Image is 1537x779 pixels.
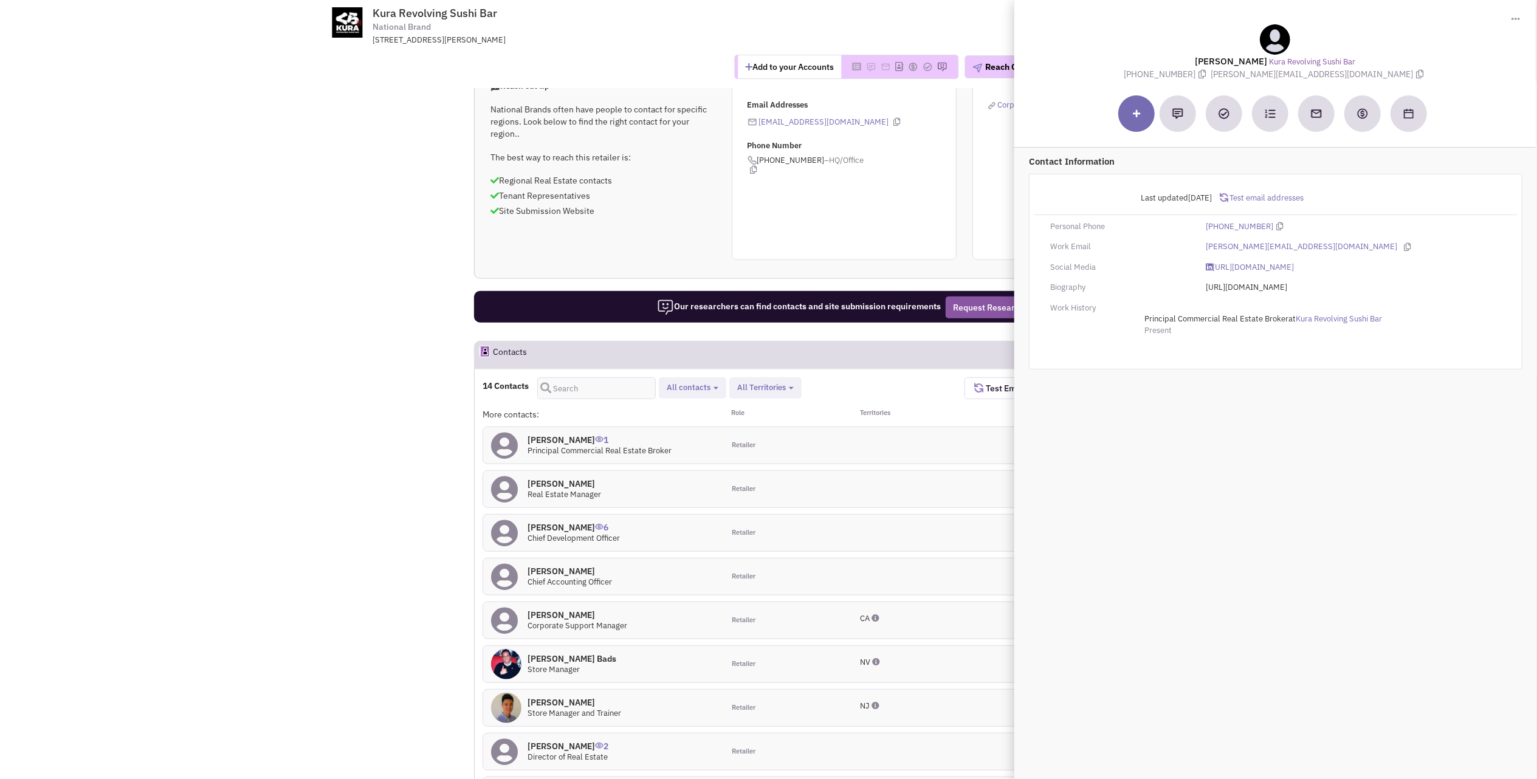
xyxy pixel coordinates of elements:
[528,620,627,631] span: Corporate Support Manager
[732,747,755,757] span: Retailer
[1188,193,1212,203] span: [DATE]
[493,341,527,368] h2: Contacts
[737,382,786,393] span: All Territories
[860,657,870,667] span: NV
[595,743,603,749] img: icon-UserInteraction.png
[528,664,580,674] span: Store Manager
[732,441,755,450] span: Retailer
[528,445,672,456] span: Principal Commercial Real Estate Broker
[937,62,947,72] img: Please add to your accounts
[1042,282,1198,293] div: Biography
[1265,108,1276,119] img: Subscribe to a cadence
[946,297,1031,318] button: Request Research
[490,190,715,202] p: Tenant Representatives
[997,100,1063,110] span: Corporate website
[595,524,603,530] img: icon-UserInteraction.png
[657,301,941,312] span: Our researchers can find contacts and site submission requirements
[1144,314,1382,324] span: at
[1404,109,1414,118] img: Schedule a Meeting
[490,103,715,140] p: National Brands often have people to contact for specific regions. Look below to find the right c...
[732,616,755,625] span: Retailer
[1144,314,1288,324] span: Principal Commercial Real Estate Broker
[983,383,1030,394] span: Test Emails
[528,434,672,445] h4: [PERSON_NAME]
[490,174,715,187] p: Regional Real Estate contacts
[1219,108,1229,119] img: Add a Task
[964,377,1040,399] button: Test Emails
[1211,69,1426,80] span: [PERSON_NAME][EMAIL_ADDRESS][DOMAIN_NAME]
[1206,241,1397,253] a: [PERSON_NAME][EMAIL_ADDRESS][DOMAIN_NAME]
[528,653,616,664] h4: [PERSON_NAME] Bads
[490,205,715,217] p: Site Submission Website
[748,140,956,152] p: Phone Number
[1042,187,1220,210] div: Last updated
[595,425,608,445] span: 1
[1228,193,1304,203] span: Test email addresses
[825,155,864,165] span: –HQ/Office
[1206,221,1273,233] a: [PHONE_NUMBER]
[748,156,757,165] img: icon-phone.png
[732,484,755,494] span: Retailer
[988,102,995,109] img: reachlinkicon.png
[748,155,956,174] span: [PHONE_NUMBER]
[1042,221,1198,233] div: Personal Phone
[1042,262,1198,273] div: Social Media
[1296,314,1382,325] a: Kura Revolving Sushi Bar
[667,382,710,393] span: All contacts
[1042,241,1198,253] div: Work Email
[663,382,722,394] button: All contacts
[972,63,982,73] img: plane.png
[964,55,1033,78] button: Reach Out
[483,380,529,391] h4: 14 Contacts
[528,752,608,762] span: Director of Real Estate
[1172,108,1183,119] img: Add a note
[528,609,627,620] h4: [PERSON_NAME]
[759,117,889,127] a: [EMAIL_ADDRESS][DOMAIN_NAME]
[1206,262,1294,273] a: [URL][DOMAIN_NAME]
[491,649,521,679] img: snYEANHAzEeDLuGxKm287A.jpg
[732,659,755,669] span: Retailer
[595,732,608,752] span: 2
[732,572,755,582] span: Retailer
[881,62,890,72] img: Please add to your accounts
[657,299,674,316] img: icon-researcher-20.png
[537,377,656,399] input: Search
[844,408,964,420] div: Territories
[724,408,844,420] div: Role
[732,703,755,713] span: Retailer
[734,382,797,394] button: All Territories
[373,21,432,33] span: National Brand
[860,613,870,623] span: CA
[490,151,715,163] p: The best way to reach this retailer is:
[528,478,601,489] h4: [PERSON_NAME]
[732,528,755,538] span: Retailer
[528,741,608,752] h4: [PERSON_NAME]
[490,81,549,91] span: Reach out tip
[1260,24,1290,55] img: teammate.png
[528,566,612,577] h4: [PERSON_NAME]
[1269,57,1355,68] a: Kura Revolving Sushi Bar
[1029,155,1522,168] p: Contact Information
[595,513,608,533] span: 6
[373,35,690,46] div: [STREET_ADDRESS][PERSON_NAME]
[528,577,612,587] span: Chief Accounting Officer
[748,117,757,127] img: icon-email-active-16.png
[595,436,603,442] img: icon-UserInteraction.png
[528,489,601,499] span: Real Estate Manager
[988,100,1063,110] a: Corporate website
[528,533,620,543] span: Chief Development Officer
[860,701,870,711] span: NJ
[866,62,876,72] img: Please add to your accounts
[373,6,498,20] span: Kura Revolving Sushi Bar
[528,708,621,718] span: Store Manager and Trainer
[1124,69,1211,80] span: [PHONE_NUMBER]
[738,55,841,78] button: Add to your Accounts
[528,522,620,533] h4: [PERSON_NAME]
[1144,325,1172,335] span: Present
[1042,303,1198,314] div: Work History
[1356,108,1369,120] img: Create a deal
[491,693,521,723] img: ylZI6_ClfU2yb2UlWvKbUw.jpg
[528,697,621,708] h4: [PERSON_NAME]
[483,408,723,420] div: More contacts:
[1206,282,1287,292] span: [URL][DOMAIN_NAME]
